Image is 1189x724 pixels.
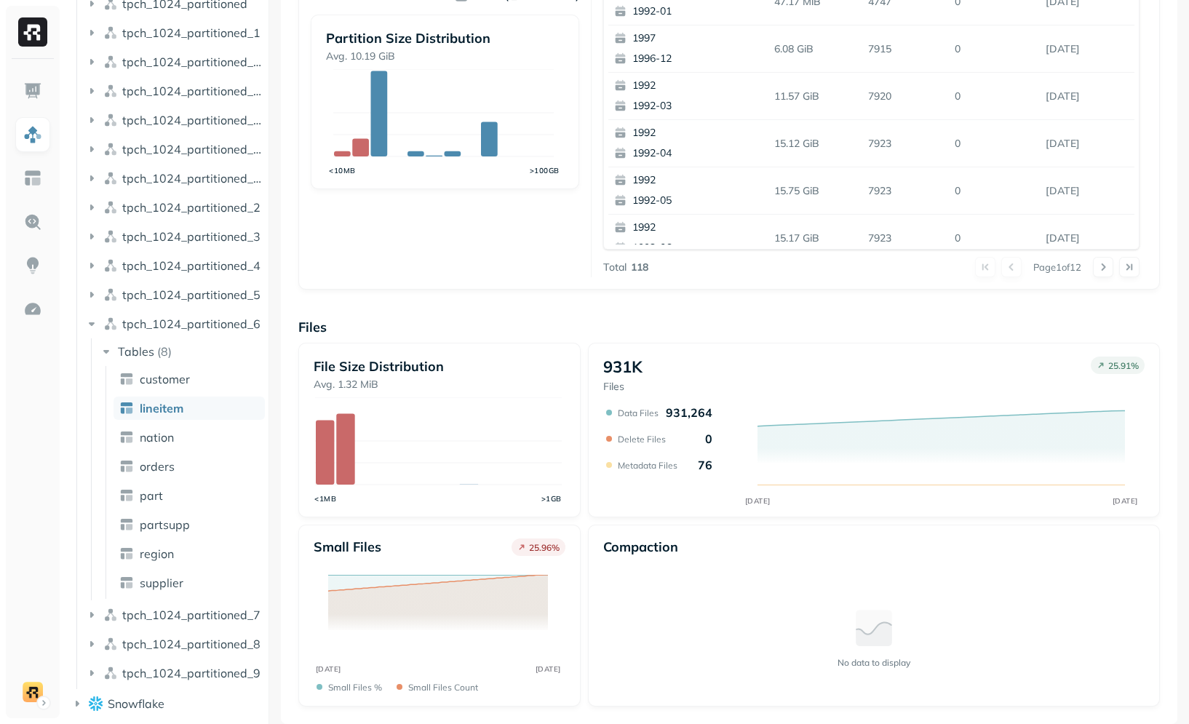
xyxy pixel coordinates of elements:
img: demo [23,682,43,702]
button: 19971996-12 [608,25,780,72]
button: tpch_1024_partitioned_1 [84,21,263,44]
p: 1992-06 [632,241,774,255]
p: 15.12 GiB [768,131,862,156]
img: namespace [103,608,118,622]
img: Optimization [23,300,42,319]
p: 7923 [862,178,950,204]
span: nation [140,430,174,445]
p: 0 [705,431,712,446]
p: Metadata Files [618,460,677,471]
img: root [89,696,103,710]
p: 76 [698,458,712,472]
span: tpch_1024_partitioned_9 [122,666,261,680]
p: 7923 [862,226,950,251]
span: tpch_1024_partitioned_7 [122,608,261,622]
p: 1992-05 [632,194,774,208]
p: 15.17 GiB [768,226,862,251]
span: tpch_1024_partitioned_10 [122,55,263,69]
tspan: <10MB [330,166,357,175]
tspan: [DATE] [1113,496,1138,506]
p: 0 [949,226,1040,251]
a: region [114,542,265,565]
button: tpch_1024_partitioned_12 [84,108,263,132]
button: tpch_1024_partitioned_7 [84,603,263,626]
img: namespace [103,200,118,215]
p: Small files % [328,682,382,693]
img: table [119,546,134,561]
p: 0 [949,36,1040,62]
button: tpch_1024_partitioned_11 [84,79,263,103]
img: namespace [103,55,118,69]
p: Sep 15, 2025 [1040,84,1134,109]
img: namespace [103,666,118,680]
span: tpch_1024_partitioned_13 [122,142,263,156]
button: tpch_1024_partitioned_2 [84,196,263,219]
span: Tables [118,344,154,359]
p: 25.96 % [529,542,560,553]
img: table [119,372,134,386]
p: 15.75 GiB [768,178,862,204]
p: 118 [631,260,648,274]
img: namespace [103,84,118,98]
p: Total [603,260,627,274]
p: 1992-01 [632,4,774,19]
a: lineitem [114,397,265,420]
span: tpch_1024_partitioned_2 [122,200,261,215]
img: namespace [103,142,118,156]
p: 1992-04 [632,146,774,161]
p: 1996-12 [632,52,774,66]
button: tpch_1024_partitioned_8 [84,632,263,656]
tspan: >1GB [541,494,562,504]
p: 11.57 GiB [768,84,862,109]
span: partsupp [140,517,190,532]
p: Files [298,319,1160,335]
p: 0 [949,131,1040,156]
p: 7915 [862,36,950,62]
span: tpch_1024_partitioned_5 [122,287,261,302]
button: 19921992-03 [608,73,780,119]
button: tpch_1024_partitioned_9 [84,661,263,685]
button: Snowflake [70,692,263,715]
p: Files [603,380,643,394]
p: 1992 [632,79,774,93]
p: 931,264 [666,405,712,420]
p: 7923 [862,131,950,156]
p: 6.08 GiB [768,36,862,62]
img: namespace [103,171,118,186]
a: orders [114,455,265,478]
button: tpch_1024_partitioned_6 [84,312,263,335]
img: namespace [103,317,118,331]
span: tpch_1024_partitioned_6 [122,317,261,331]
a: customer [114,367,265,391]
p: 1992-03 [632,99,774,114]
button: tpch_1024_partitioned_4 [84,254,263,277]
span: tpch_1024_partitioned_3 [122,229,261,244]
button: 19921992-04 [608,120,780,167]
img: Insights [23,256,42,275]
p: 0 [949,178,1040,204]
img: Assets [23,125,42,144]
span: Snowflake [108,696,164,711]
button: tpch_1024_partitioned_14 [84,167,263,190]
p: Sep 15, 2025 [1040,226,1134,251]
p: Data Files [618,407,659,418]
span: tpch_1024_partitioned_8 [122,637,261,651]
p: 7920 [862,84,950,109]
p: Sep 15, 2025 [1040,178,1134,204]
p: Delete Files [618,434,666,445]
p: Small files count [408,682,478,693]
img: Query Explorer [23,212,42,231]
img: namespace [103,287,118,302]
p: 1992 [632,126,774,140]
a: nation [114,426,265,449]
button: tpch_1024_partitioned_3 [84,225,263,248]
p: 25.91 % [1108,360,1139,371]
img: table [119,517,134,532]
img: table [119,488,134,503]
a: part [114,484,265,507]
p: Partition Size Distribution [326,30,564,47]
p: File Size Distribution [314,358,565,375]
p: Avg. 10.19 GiB [326,49,564,63]
tspan: >100GB [530,166,560,175]
img: Dashboard [23,81,42,100]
